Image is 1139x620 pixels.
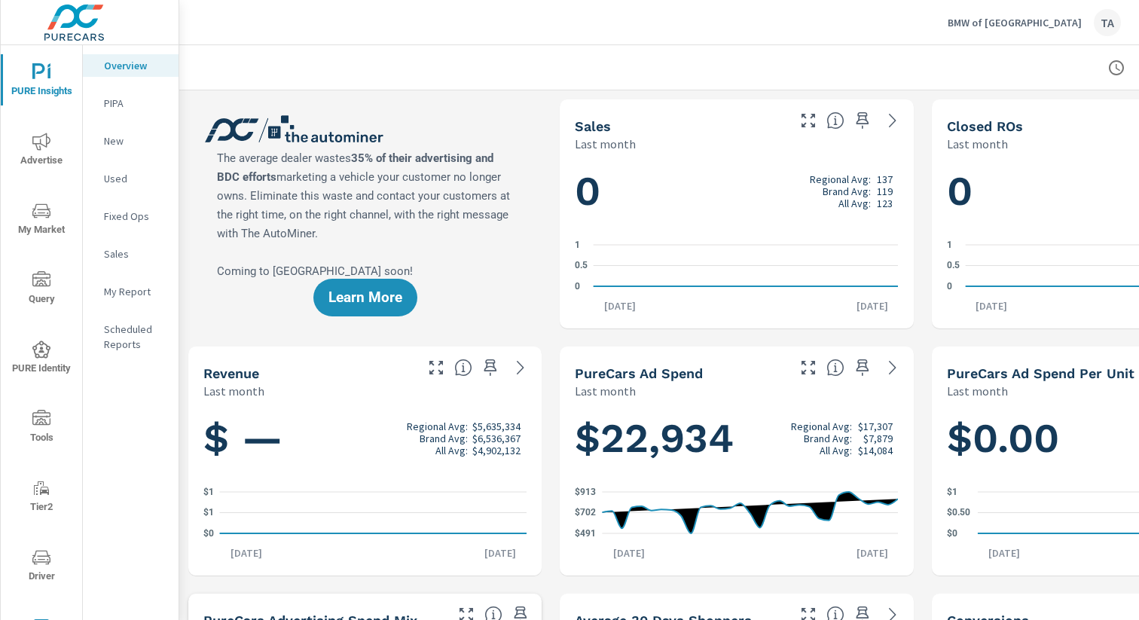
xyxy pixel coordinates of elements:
[947,281,952,292] text: 0
[83,130,179,152] div: New
[203,487,214,497] text: $1
[575,261,588,271] text: 0.5
[104,246,166,261] p: Sales
[83,318,179,356] div: Scheduled Reports
[83,92,179,115] div: PIPA
[846,545,899,560] p: [DATE]
[877,185,893,197] p: 119
[603,545,655,560] p: [DATE]
[83,280,179,303] div: My Report
[575,240,580,250] text: 1
[203,508,214,518] text: $1
[407,420,468,432] p: Regional Avg:
[220,545,273,560] p: [DATE]
[104,322,166,352] p: Scheduled Reports
[5,271,78,308] span: Query
[881,356,905,380] a: See more details in report
[313,279,417,316] button: Learn More
[5,548,78,585] span: Driver
[948,16,1082,29] p: BMW of [GEOGRAPHIC_DATA]
[5,202,78,239] span: My Market
[826,359,844,377] span: Total cost of media for all PureCars channels for the selected dealership group over the selected...
[104,96,166,111] p: PIPA
[796,108,820,133] button: Make Fullscreen
[810,173,871,185] p: Regional Avg:
[203,365,259,381] h5: Revenue
[575,413,898,464] h1: $22,934
[823,185,871,197] p: Brand Avg:
[858,420,893,432] p: $17,307
[83,243,179,265] div: Sales
[203,528,214,539] text: $0
[104,58,166,73] p: Overview
[850,356,875,380] span: Save this to your personalized report
[104,171,166,186] p: Used
[474,545,527,560] p: [DATE]
[83,54,179,77] div: Overview
[858,444,893,457] p: $14,084
[791,420,852,432] p: Regional Avg:
[947,118,1023,134] h5: Closed ROs
[826,111,844,130] span: Number of vehicles sold by the dealership over the selected date range. [Source: This data is sou...
[5,133,78,170] span: Advertise
[435,444,468,457] p: All Avg:
[838,197,871,209] p: All Avg:
[420,432,468,444] p: Brand Avg:
[203,413,527,464] h1: $ —
[804,432,852,444] p: Brand Avg:
[796,356,820,380] button: Make Fullscreen
[5,479,78,516] span: Tier2
[83,205,179,228] div: Fixed Ops
[575,365,703,381] h5: PureCars Ad Spend
[478,356,502,380] span: Save this to your personalized report
[575,118,611,134] h5: Sales
[472,444,521,457] p: $4,902,132
[947,487,957,497] text: $1
[83,167,179,190] div: Used
[863,432,893,444] p: $7,879
[877,173,893,185] p: 137
[978,545,1031,560] p: [DATE]
[575,508,596,518] text: $702
[1094,9,1121,36] div: TA
[575,135,636,153] p: Last month
[472,432,521,444] p: $6,536,367
[575,281,580,292] text: 0
[947,240,952,250] text: 1
[454,359,472,377] span: Total sales revenue over the selected date range. [Source: This data is sourced from the dealer’s...
[328,291,402,304] span: Learn More
[947,528,957,539] text: $0
[203,382,264,400] p: Last month
[104,133,166,148] p: New
[881,108,905,133] a: See more details in report
[5,341,78,377] span: PURE Identity
[965,298,1018,313] p: [DATE]
[424,356,448,380] button: Make Fullscreen
[575,382,636,400] p: Last month
[850,108,875,133] span: Save this to your personalized report
[820,444,852,457] p: All Avg:
[846,298,899,313] p: [DATE]
[594,298,646,313] p: [DATE]
[575,487,596,497] text: $913
[947,508,970,518] text: $0.50
[575,166,898,217] h1: 0
[877,197,893,209] p: 123
[472,420,521,432] p: $5,635,334
[5,410,78,447] span: Tools
[104,284,166,299] p: My Report
[947,135,1008,153] p: Last month
[104,209,166,224] p: Fixed Ops
[5,63,78,100] span: PURE Insights
[947,261,960,271] text: 0.5
[947,382,1008,400] p: Last month
[575,528,596,539] text: $491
